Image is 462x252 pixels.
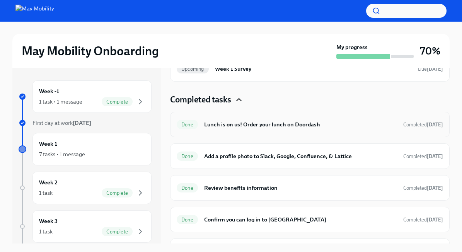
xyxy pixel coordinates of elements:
h4: Completed tasks [170,94,231,106]
span: Completed [403,185,443,191]
h6: Week 2 [39,178,58,187]
span: Done [177,153,198,159]
img: May Mobility [15,5,54,17]
h2: May Mobility Onboarding [22,43,159,59]
div: Completed tasks [170,94,450,106]
a: Week 31 taskComplete [19,210,152,243]
span: Complete [102,229,133,235]
span: Completed [403,122,443,128]
a: DoneLunch is on us! Order your lunch on DoordashCompleted[DATE] [177,118,443,131]
h6: Week -1 [39,87,59,95]
span: Due [418,66,443,72]
span: August 25th, 2025 12:12 [403,121,443,128]
span: Complete [102,99,133,105]
a: First day at work[DATE] [19,119,152,127]
h6: Add a profile photo to Slack, Google, Confluence, & Lattice [204,152,397,160]
strong: [DATE] [427,153,443,159]
strong: [DATE] [427,66,443,72]
div: 1 task • 1 message [39,98,82,106]
a: DoneAdd a profile photo to Slack, Google, Confluence, & LatticeCompleted[DATE] [177,150,443,162]
a: DoneConfirm you can log in to [GEOGRAPHIC_DATA]Completed[DATE] [177,213,443,226]
strong: [DATE] [427,122,443,128]
span: Upcoming [177,66,209,72]
span: Done [177,217,198,223]
a: Week 21 taskComplete [19,172,152,204]
span: August 26th, 2025 09:02 [403,184,443,192]
span: Completed [403,217,443,223]
strong: [DATE] [73,119,91,126]
h6: Week 3 [39,217,58,225]
span: Complete [102,190,133,196]
div: 1 task [39,189,53,197]
span: August 26th, 2025 09:02 [403,216,443,223]
h6: Review benefits information [204,184,397,192]
strong: [DATE] [427,217,443,223]
div: 1 task [39,228,53,235]
a: Week 17 tasks • 1 message [19,133,152,165]
h6: Week 1 [39,140,57,148]
a: DoneReview benefits informationCompleted[DATE] [177,182,443,194]
h3: 70% [420,44,440,58]
strong: [DATE] [427,185,443,191]
span: September 1st, 2025 09:00 [418,65,443,73]
h6: Confirm you can log in to [GEOGRAPHIC_DATA] [204,215,397,224]
span: Done [177,185,198,191]
strong: My progress [336,43,368,51]
span: First day at work [32,119,91,126]
div: 7 tasks • 1 message [39,150,85,158]
span: Completed [403,153,443,159]
a: UpcomingWeek 1 SurveyDue[DATE] [177,63,443,75]
h6: Week 1 Survey [215,65,412,73]
h6: Lunch is on us! Order your lunch on Doordash [204,120,397,129]
a: Week -11 task • 1 messageComplete [19,80,152,113]
span: August 25th, 2025 15:55 [403,153,443,160]
span: Done [177,122,198,128]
